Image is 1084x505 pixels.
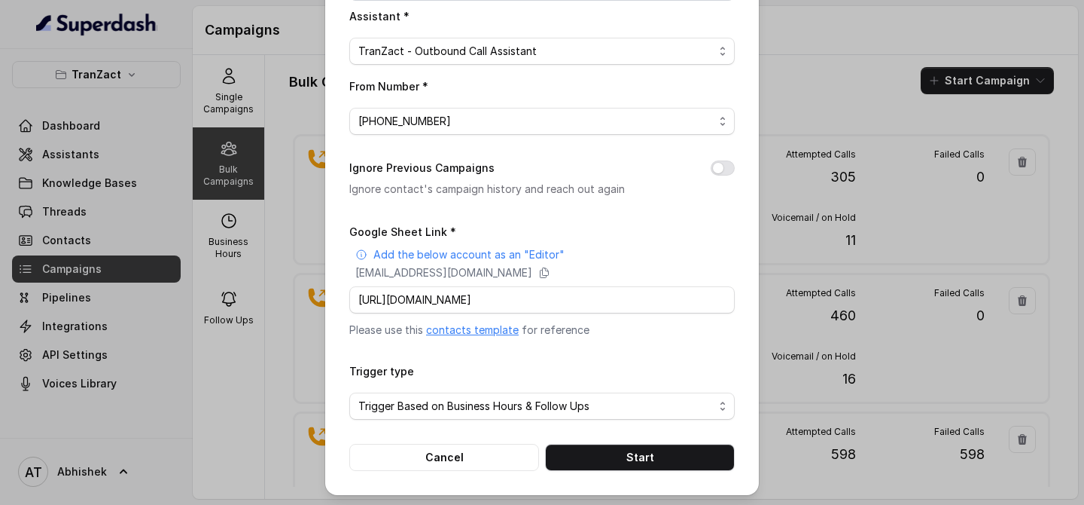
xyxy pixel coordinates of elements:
label: Ignore Previous Campaigns [349,159,495,177]
span: TranZact - Outbound Call Assistant [358,42,714,60]
button: TranZact - Outbound Call Assistant [349,38,735,65]
span: [PHONE_NUMBER] [358,112,714,130]
label: Trigger type [349,365,414,378]
span: Trigger Based on Business Hours & Follow Ups [358,397,714,415]
button: [PHONE_NUMBER] [349,108,735,135]
p: Please use this for reference [349,323,735,338]
p: Add the below account as an "Editor" [373,247,565,262]
a: contacts template [426,323,519,336]
p: [EMAIL_ADDRESS][DOMAIN_NAME] [355,265,532,280]
button: Cancel [349,444,539,471]
label: Google Sheet Link * [349,225,456,238]
button: Trigger Based on Business Hours & Follow Ups [349,393,735,420]
label: From Number * [349,80,428,93]
button: Start [545,444,735,471]
label: Assistant * [349,10,410,23]
p: Ignore contact's campaign history and reach out again [349,180,687,198]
